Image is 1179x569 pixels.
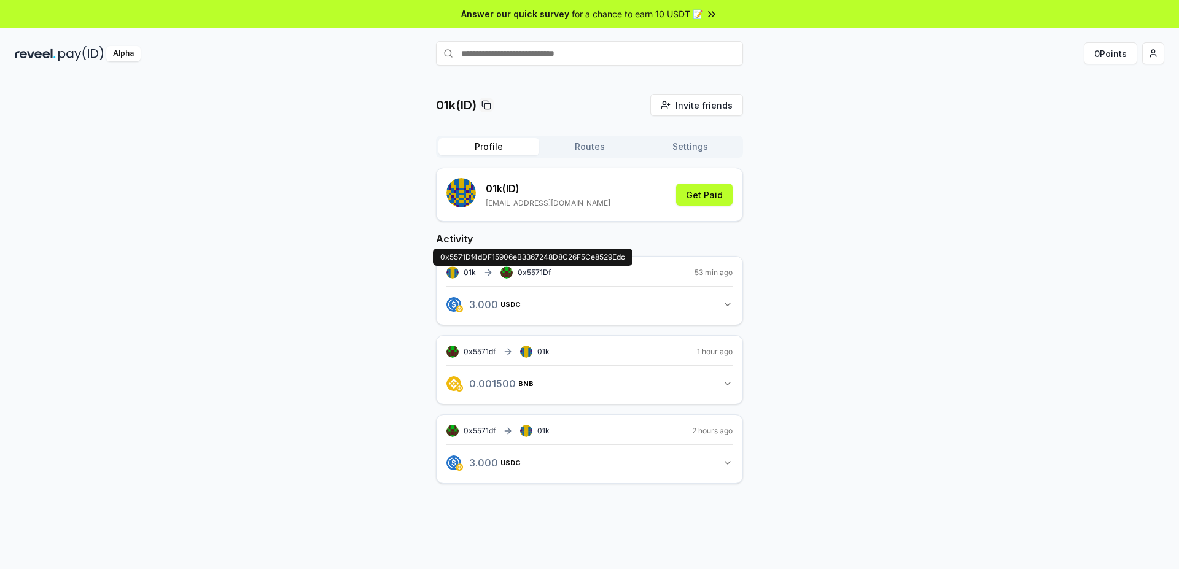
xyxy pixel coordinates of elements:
img: reveel_dark [15,46,56,61]
span: 0x5571df [464,426,496,435]
img: logo.png [446,455,461,470]
span: 0x5571Df [518,268,551,277]
img: logo.png [446,376,461,391]
span: 0x5571Df4dDF15906eB3367248D8C26F5Ce8529Edc [440,252,625,262]
span: 2 hours ago [692,426,733,436]
button: Routes [539,138,640,155]
button: Settings [640,138,741,155]
button: 3.000USDC [446,452,733,473]
span: 01k [537,426,550,436]
span: USDC [500,459,521,466]
span: 0x5571df [464,347,496,356]
button: Profile [438,138,539,155]
span: 53 min ago [695,268,733,277]
span: 01k [537,347,550,357]
h2: Activity [436,231,743,246]
span: USDC [500,301,521,308]
button: 0Points [1084,42,1137,64]
img: logo.png [446,297,461,312]
button: 0.001500BNB [446,373,733,394]
div: Alpha [106,46,141,61]
span: 01k [464,268,476,277]
span: for a chance to earn 10 USDT 📝 [572,7,703,20]
img: logo.png [456,463,463,471]
span: Invite friends [675,99,733,112]
span: 1 hour ago [697,347,733,357]
span: Answer our quick survey [461,7,569,20]
button: 3.000USDC [446,294,733,315]
img: logo.png [456,384,463,392]
img: logo.png [456,305,463,312]
img: pay_id [58,46,104,61]
p: [EMAIL_ADDRESS][DOMAIN_NAME] [486,198,610,208]
p: 01k (ID) [486,181,610,196]
button: Invite friends [650,94,743,116]
p: 01k(ID) [436,96,477,114]
button: Get Paid [676,184,733,206]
